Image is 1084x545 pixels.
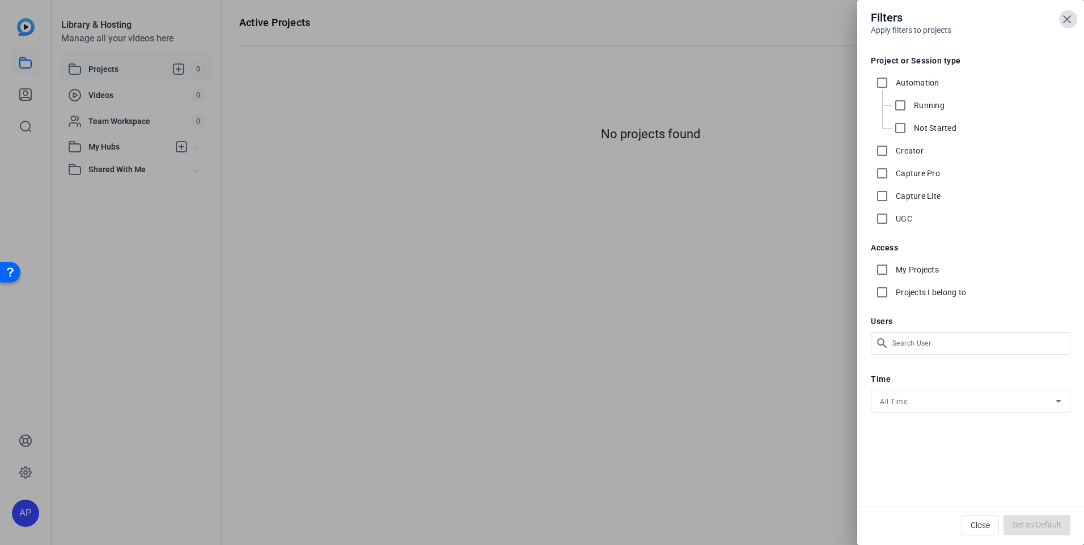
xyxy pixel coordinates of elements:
label: Automation [894,77,939,88]
h5: Project or Session type [871,57,1070,65]
label: Capture Pro [894,168,940,179]
span: Close [971,514,990,536]
h5: Users [871,317,1070,325]
h6: Apply filters to projects [871,26,1070,34]
h4: Filters [871,9,1070,26]
h5: Time [871,375,1070,383]
input: Search User [892,337,1061,350]
label: Capture Lite [894,190,941,202]
label: Projects I belong to [894,287,966,298]
h5: Access [871,244,1070,252]
label: Creator [894,145,924,156]
label: UGC [894,213,912,224]
label: My Projects [894,264,939,275]
button: Close [962,515,999,535]
mat-icon: search [871,332,890,355]
label: Running [912,100,945,111]
span: All Time [880,398,907,406]
label: Not Started [912,122,956,134]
